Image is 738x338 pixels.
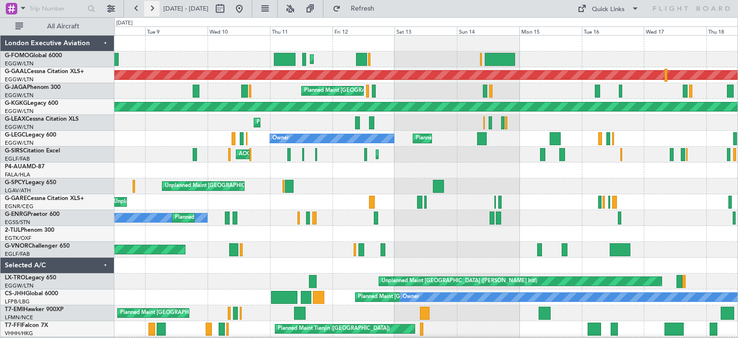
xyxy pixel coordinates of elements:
a: G-SPCYLegacy 650 [5,180,56,186]
div: Planned Maint [GEOGRAPHIC_DATA] ([GEOGRAPHIC_DATA]) [416,131,567,146]
a: G-SIRSCitation Excel [5,148,60,154]
div: Planned Maint [GEOGRAPHIC_DATA] ([GEOGRAPHIC_DATA]) [358,290,509,304]
a: LGAV/ATH [5,187,31,194]
div: [DATE] [116,19,133,27]
a: EGGW/LTN [5,124,34,131]
a: EGTK/OXF [5,235,31,242]
a: EGGW/LTN [5,92,34,99]
span: T7-FFI [5,323,22,328]
span: G-VNOR [5,243,28,249]
span: G-JAGA [5,85,27,90]
div: Planned Maint [GEOGRAPHIC_DATA] ([GEOGRAPHIC_DATA]) [257,115,408,130]
span: CS-JHH [5,291,25,297]
div: Owner [403,290,419,304]
a: EGLF/FAB [5,250,30,258]
a: EGLF/FAB [5,155,30,163]
a: EGSS/STN [5,219,30,226]
a: G-ENRGPraetor 600 [5,212,60,217]
div: Unplanned Maint [GEOGRAPHIC_DATA] ([PERSON_NAME] Intl) [381,274,537,288]
span: G-LEGC [5,132,25,138]
div: Mon 15 [519,26,582,35]
div: Owner [272,131,289,146]
input: Trip Number [29,1,85,16]
button: Refresh [328,1,386,16]
a: G-GAALCessna Citation XLS+ [5,69,84,75]
a: EGGW/LTN [5,282,34,289]
a: EGGW/LTN [5,108,34,115]
a: G-LEGCLegacy 600 [5,132,56,138]
div: Planned Maint Tianjin ([GEOGRAPHIC_DATA]) [278,322,390,336]
span: G-KGKG [5,100,27,106]
span: Refresh [343,5,383,12]
a: EGGW/LTN [5,60,34,67]
a: G-KGKGLegacy 600 [5,100,58,106]
a: P4-AUAMD-87 [5,164,45,170]
a: G-JAGAPhenom 300 [5,85,61,90]
span: G-SPCY [5,180,25,186]
span: All Aircraft [25,23,101,30]
div: Planned Maint [GEOGRAPHIC_DATA] ([GEOGRAPHIC_DATA]) [175,211,326,225]
a: LFPB/LBG [5,298,30,305]
a: T7-FFIFalcon 7X [5,323,48,328]
a: LX-TROLegacy 650 [5,275,56,281]
span: LX-TRO [5,275,25,281]
span: T7-EMI [5,307,24,313]
a: T7-EMIHawker 900XP [5,307,63,313]
span: G-GAAL [5,69,27,75]
span: G-ENRG [5,212,27,217]
a: CS-JHHGlobal 6000 [5,291,58,297]
div: Sun 14 [457,26,519,35]
span: G-FOMO [5,53,29,59]
a: VHHH/HKG [5,330,33,337]
div: Quick Links [592,5,625,14]
div: AOG Maint [PERSON_NAME] [239,147,312,162]
div: Planned Maint [GEOGRAPHIC_DATA] ([GEOGRAPHIC_DATA]) [304,84,455,98]
button: Quick Links [573,1,644,16]
div: Planned Maint [GEOGRAPHIC_DATA] ([GEOGRAPHIC_DATA]) [313,52,464,66]
span: [DATE] - [DATE] [163,4,209,13]
a: EGGW/LTN [5,76,34,83]
div: Wed 10 [208,26,270,35]
div: Wed 17 [644,26,706,35]
a: EGGW/LTN [5,139,34,147]
span: G-LEAX [5,116,25,122]
span: G-GARE [5,196,27,201]
a: G-VNORChallenger 650 [5,243,70,249]
div: Fri 12 [332,26,395,35]
a: G-GARECessna Citation XLS+ [5,196,84,201]
a: LFMN/NCE [5,314,33,321]
div: Tue 16 [582,26,644,35]
div: Tue 9 [145,26,208,35]
a: EGNR/CEG [5,203,34,210]
a: 2-TIJLPhenom 300 [5,227,54,233]
button: All Aircraft [11,19,104,34]
div: Planned Maint [GEOGRAPHIC_DATA] [120,306,212,320]
div: Sat 13 [394,26,457,35]
div: Thu 11 [270,26,332,35]
a: G-LEAXCessna Citation XLS [5,116,79,122]
a: G-FOMOGlobal 6000 [5,53,62,59]
div: Unplanned Maint [GEOGRAPHIC_DATA] ([PERSON_NAME] Intl) [165,179,320,193]
span: 2-TIJL [5,227,21,233]
span: G-SIRS [5,148,23,154]
span: P4-AUA [5,164,26,170]
a: FALA/HLA [5,171,30,178]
